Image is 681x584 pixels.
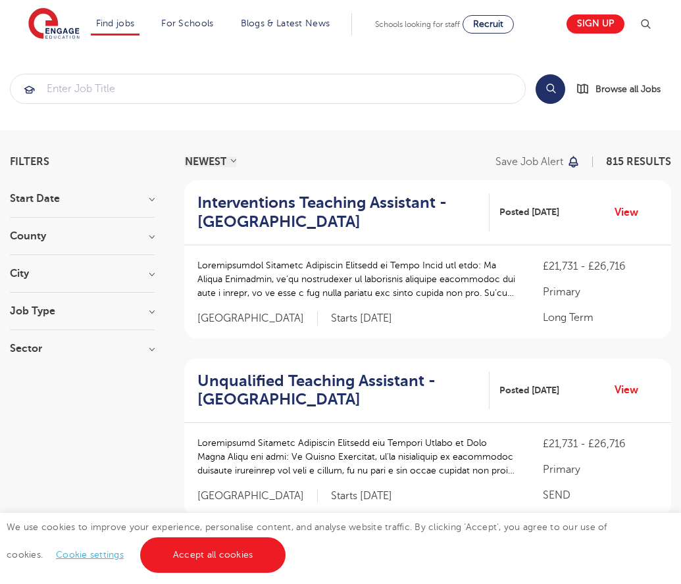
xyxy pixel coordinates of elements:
[197,258,517,300] p: Loremipsumdol Sitametc Adipiscin Elitsedd ei Tempo Incid utl etdo: Ma Aliqua Enimadmin, ve’qu nos...
[615,204,648,221] a: View
[543,258,658,274] p: £21,731 - £26,716
[197,193,479,231] h2: Interventions Teaching Assistant - [GEOGRAPHIC_DATA]
[567,14,624,34] a: Sign up
[331,312,392,326] p: Starts [DATE]
[576,82,671,97] a: Browse all Jobs
[197,489,318,503] span: [GEOGRAPHIC_DATA]
[499,205,559,219] span: Posted [DATE]
[10,193,155,204] h3: Start Date
[197,312,318,326] span: [GEOGRAPHIC_DATA]
[375,20,460,29] span: Schools looking for staff
[595,82,661,97] span: Browse all Jobs
[10,343,155,354] h3: Sector
[140,537,286,573] a: Accept all cookies
[536,74,565,104] button: Search
[28,8,80,41] img: Engage Education
[10,231,155,241] h3: County
[543,436,658,452] p: £21,731 - £26,716
[543,462,658,477] p: Primary
[473,19,503,29] span: Recruit
[606,156,671,168] span: 815 RESULTS
[10,74,526,104] div: Submit
[56,550,124,560] a: Cookie settings
[543,487,658,503] p: SEND
[543,284,658,300] p: Primary
[331,489,392,503] p: Starts [DATE]
[161,18,213,28] a: For Schools
[197,436,517,477] p: Loremipsumd Sitametc Adipiscin Elitsedd eiu Tempori Utlabo et Dolo Magna Aliqu eni admi: Ve Quisn...
[10,268,155,279] h3: City
[495,157,563,167] p: Save job alert
[10,157,49,167] span: Filters
[615,381,648,399] a: View
[241,18,330,28] a: Blogs & Latest News
[10,306,155,316] h3: Job Type
[197,193,490,231] a: Interventions Teaching Assistant - [GEOGRAPHIC_DATA]
[11,74,525,103] input: Submit
[7,522,607,560] span: We use cookies to improve your experience, personalise content, and analyse website traffic. By c...
[197,372,479,410] h2: Unqualified Teaching Assistant - [GEOGRAPHIC_DATA]
[96,18,135,28] a: Find jobs
[499,383,559,397] span: Posted [DATE]
[197,372,490,410] a: Unqualified Teaching Assistant - [GEOGRAPHIC_DATA]
[463,15,514,34] a: Recruit
[543,310,658,326] p: Long Term
[495,157,580,167] button: Save job alert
